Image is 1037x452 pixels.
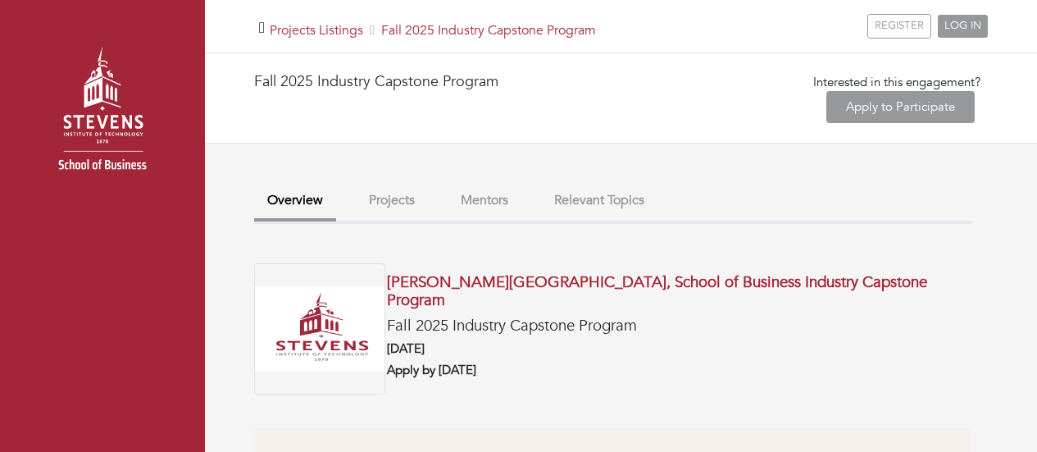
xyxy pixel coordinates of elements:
[254,263,385,395] img: 2025-04-24%20134207.png
[387,317,971,336] h5: Fall 2025 Industry Capstone Program
[254,183,336,221] button: Overview
[867,14,931,39] a: REGISTER
[16,29,189,201] img: stevens_logo.png
[938,15,988,38] a: LOG IN
[381,21,596,39] a: Fall 2025 Industry Capstone Program
[387,341,971,356] h6: [DATE]
[541,183,657,218] button: Relevant Topics
[387,363,971,377] h6: Apply by [DATE]
[356,183,428,218] button: Projects
[387,272,927,312] a: [PERSON_NAME][GEOGRAPHIC_DATA], School of Business Industry Capstone Program
[448,183,521,218] button: Mentors
[813,73,988,92] p: Interested in this engagement?
[826,91,975,123] a: Apply to Participate
[254,73,498,116] h4: Fall 2025 Industry Capstone Program
[270,21,363,39] a: Projects Listings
